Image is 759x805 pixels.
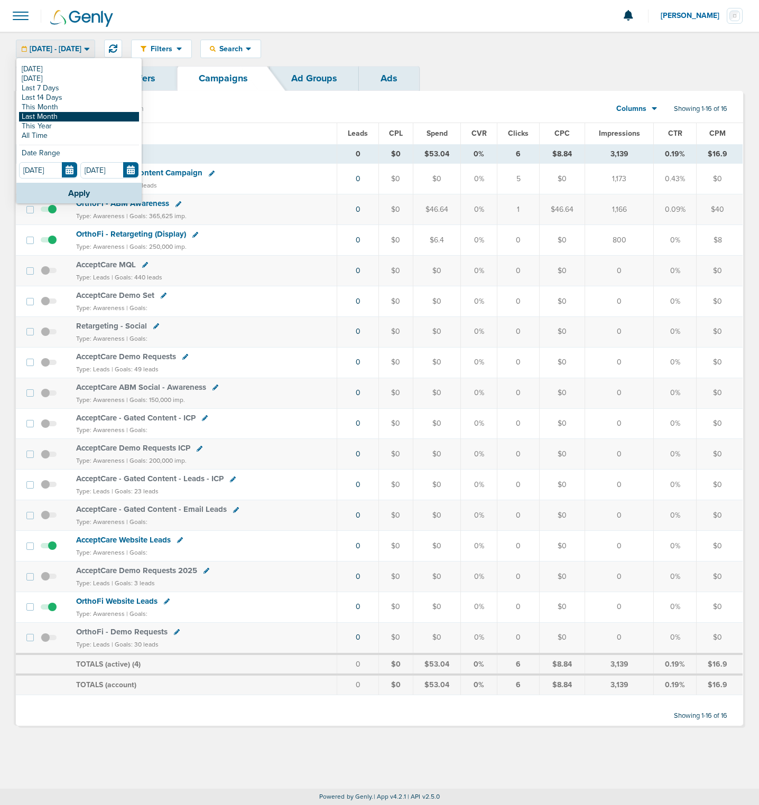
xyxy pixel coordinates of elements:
[356,236,360,245] a: 0
[356,205,360,214] a: 0
[413,286,461,316] td: $0
[76,229,186,239] span: OrthoFi - Retargeting (Display)
[461,225,497,256] td: 0%
[379,470,413,500] td: $0
[413,144,461,164] td: $53.04
[408,793,440,800] span: | API v2.5.0
[413,470,461,500] td: $0
[356,174,360,183] a: 0
[540,194,585,225] td: $46.64
[112,488,159,495] small: | Goals: 23 leads
[540,144,585,164] td: $8.84
[413,164,461,194] td: $0
[696,622,743,653] td: $0
[540,500,585,531] td: $0
[616,104,646,114] span: Columns
[654,194,697,225] td: 0.09%
[461,378,497,408] td: 0%
[76,627,168,636] span: OrthoFi - Demo Requests
[413,561,461,592] td: $0
[540,225,585,256] td: $0
[674,712,727,720] span: Showing 1-16 of 16
[508,129,529,138] span: Clicks
[379,654,413,675] td: $0
[177,66,270,91] a: Campaigns
[585,470,654,500] td: 0
[19,112,139,121] a: Last Month
[19,64,139,74] a: [DATE]
[413,316,461,347] td: $0
[585,439,654,470] td: 0
[654,675,697,695] td: 0.19%
[654,500,697,531] td: 0%
[654,347,697,378] td: 0%
[413,256,461,286] td: $0
[379,316,413,347] td: $0
[19,149,139,162] div: Date Range
[471,129,487,138] span: CVR
[413,225,461,256] td: $6.4
[654,408,697,439] td: 0%
[356,572,360,581] a: 0
[497,316,540,347] td: 0
[540,561,585,592] td: $0
[126,426,147,434] small: | Goals:
[337,144,379,164] td: 0
[540,439,585,470] td: $0
[76,443,190,453] span: AcceptCare Demo Requests ICP
[16,66,107,91] a: Dashboard
[461,500,497,531] td: 0%
[696,675,743,695] td: $16.9
[585,378,654,408] td: 0
[76,426,125,434] small: Type: Awareness
[497,592,540,622] td: 0
[76,291,154,300] span: AcceptCare Demo Set
[76,382,206,392] span: AcceptCare ABM Social - Awareness
[497,144,540,164] td: 6
[696,194,743,225] td: $40
[70,144,337,164] td: TOTALS
[696,256,743,286] td: $0
[497,378,540,408] td: 0
[696,592,743,622] td: $0
[126,243,187,250] small: | Goals: 250,000 imp.
[599,129,640,138] span: Impressions
[540,408,585,439] td: $0
[461,144,497,164] td: 0%
[696,408,743,439] td: $0
[696,654,743,675] td: $16.9
[356,450,360,458] a: 0
[461,531,497,561] td: 0%
[540,654,585,675] td: $8.84
[356,297,360,306] a: 0
[497,347,540,378] td: 0
[585,408,654,439] td: 0
[696,470,743,500] td: $0
[337,675,379,695] td: 0
[497,286,540,316] td: 0
[379,500,413,531] td: $0
[540,256,585,286] td: $0
[30,45,81,53] span: [DATE] - [DATE]
[497,622,540,653] td: 0
[356,266,360,275] a: 0
[379,256,413,286] td: $0
[585,194,654,225] td: 1,166
[413,408,461,439] td: $0
[585,675,654,695] td: 3,139
[76,321,147,331] span: Retargeting - Social
[540,531,585,561] td: $0
[585,592,654,622] td: 0
[19,93,139,102] a: Last 14 Days
[497,675,540,695] td: 6
[126,335,147,342] small: | Goals:
[497,470,540,500] td: 0
[461,256,497,286] td: 0%
[540,470,585,500] td: $0
[709,129,726,138] span: CPM
[540,286,585,316] td: $0
[654,654,697,675] td: 0.19%
[413,378,461,408] td: $0
[696,347,743,378] td: $0
[413,622,461,653] td: $0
